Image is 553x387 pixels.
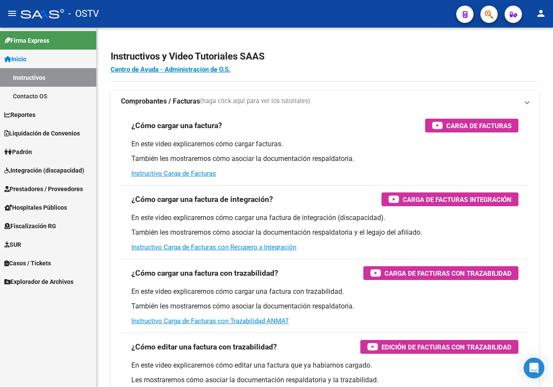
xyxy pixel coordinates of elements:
h3: ¿Cómo cargar una factura con trazabilidad? [131,267,278,279]
p: En este video explicaremos cómo editar una factura que ya habíamos cargado. [131,361,518,370]
span: Prestadores / Proveedores [4,184,83,194]
button: Carga de Facturas Integración [381,192,518,206]
span: SUR [4,240,21,249]
h3: ¿Cómo cargar una factura de integración? [131,193,273,205]
button: Carga de Facturas [425,119,518,132]
a: Instructivo Carga de Facturas con Trazabilidad ANMAT [131,317,289,325]
mat-icon: person [536,8,546,19]
span: - OSTV [68,4,99,23]
span: Explorador de Archivos [4,277,73,286]
h2: Instructivos y Video Tutoriales SAAS [111,48,539,65]
h3: ¿Cómo cargar una factura? [131,120,222,132]
span: Inicio [4,54,26,64]
button: Edición de Facturas con Trazabilidad [360,340,518,354]
span: Carga de Facturas Integración [403,194,512,205]
mat-icon: menu [7,8,17,19]
span: Hospitales Públicos [4,203,67,212]
span: Edición de Facturas con Trazabilidad [381,342,512,352]
h3: ¿Cómo editar una factura con trazabilidad? [131,341,277,353]
p: También les mostraremos cómo asociar la documentación respaldatoria y el legajo del afiliado. [131,228,518,237]
span: Firma Express [4,36,49,45]
strong: Comprobantes / Facturas [121,97,200,106]
span: Casos / Tickets [4,258,51,268]
span: Carga de Facturas con Trazabilidad [385,268,512,279]
p: Les mostraremos cómo asociar la documentación respaldatoria y la trazabilidad. [131,375,518,385]
span: Reportes [4,110,35,120]
a: Instructivo Carga de Facturas [131,170,216,177]
a: Instructivo Carga de Facturas con Recupero x Integración [131,243,296,251]
span: Fiscalización RG [4,221,56,231]
span: Carga de Facturas [446,120,512,131]
span: (haga click aquí para ver los tutoriales) [200,97,310,106]
a: Centro de Ayuda - Administración de O.S. [111,66,230,73]
p: También les mostraremos cómo asociar la documentación respaldatoria. [131,154,518,164]
span: Integración (discapacidad) [4,166,84,175]
p: En este video explicaremos cómo cargar una factura de integración (discapacidad). [131,213,518,223]
p: En este video explicaremos cómo cargar facturas. [131,139,518,149]
p: También les mostraremos cómo asociar la documentación respaldatoria. [131,302,518,311]
span: Liquidación de Convenios [4,129,80,138]
span: Padrón [4,147,32,157]
div: Open Intercom Messenger [524,358,544,378]
mat-expansion-panel-header: Comprobantes / Facturas(haga click aquí para ver los tutoriales) [111,91,539,112]
button: Carga de Facturas con Trazabilidad [363,266,518,280]
p: En este video explicaremos cómo cargar una factura con trazabilidad. [131,287,518,296]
